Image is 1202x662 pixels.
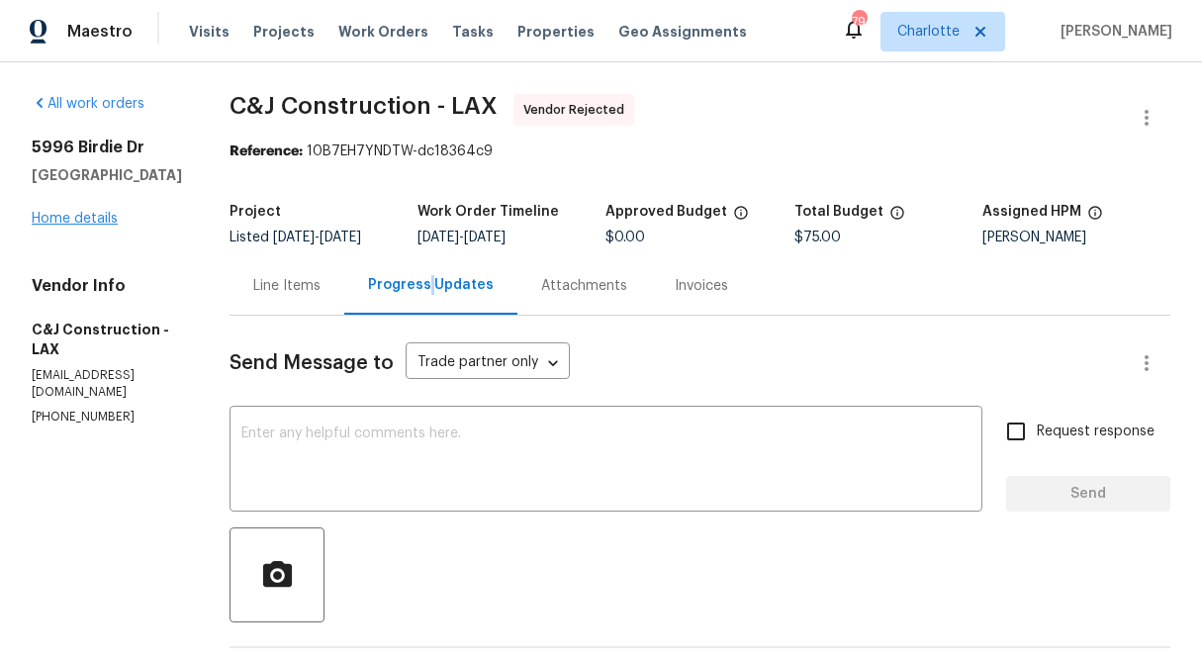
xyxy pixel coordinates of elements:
[794,205,883,219] h5: Total Budget
[464,231,506,244] span: [DATE]
[1037,422,1155,442] span: Request response
[1087,205,1103,231] span: The hpm assigned to this work order.
[852,12,866,32] div: 79
[897,22,960,42] span: Charlotte
[517,22,595,42] span: Properties
[189,22,230,42] span: Visits
[605,205,727,219] h5: Approved Budget
[320,231,361,244] span: [DATE]
[541,276,627,296] div: Attachments
[253,276,321,296] div: Line Items
[32,165,182,185] h5: [GEOGRAPHIC_DATA]
[982,205,1081,219] h5: Assigned HPM
[733,205,749,231] span: The total cost of line items that have been approved by both Opendoor and the Trade Partner. This...
[368,275,494,295] div: Progress Updates
[32,367,182,401] p: [EMAIL_ADDRESS][DOMAIN_NAME]
[273,231,315,244] span: [DATE]
[32,409,182,426] p: [PHONE_NUMBER]
[32,276,182,296] h4: Vendor Info
[253,22,315,42] span: Projects
[523,100,632,120] span: Vendor Rejected
[273,231,361,244] span: -
[230,231,361,244] span: Listed
[452,25,494,39] span: Tasks
[406,347,570,380] div: Trade partner only
[32,320,182,359] h5: C&J Construction - LAX
[618,22,747,42] span: Geo Assignments
[417,231,459,244] span: [DATE]
[982,231,1170,244] div: [PERSON_NAME]
[230,142,1170,161] div: 10B7EH7YNDTW-dc18364c9
[1053,22,1172,42] span: [PERSON_NAME]
[338,22,428,42] span: Work Orders
[889,205,905,231] span: The total cost of line items that have been proposed by Opendoor. This sum includes line items th...
[230,353,394,373] span: Send Message to
[417,205,559,219] h5: Work Order Timeline
[230,205,281,219] h5: Project
[794,231,841,244] span: $75.00
[230,94,498,118] span: C&J Construction - LAX
[67,22,133,42] span: Maestro
[605,231,645,244] span: $0.00
[417,231,506,244] span: -
[230,144,303,158] b: Reference:
[32,212,118,226] a: Home details
[32,138,182,157] h2: 5996 Birdie Dr
[32,97,144,111] a: All work orders
[675,276,728,296] div: Invoices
